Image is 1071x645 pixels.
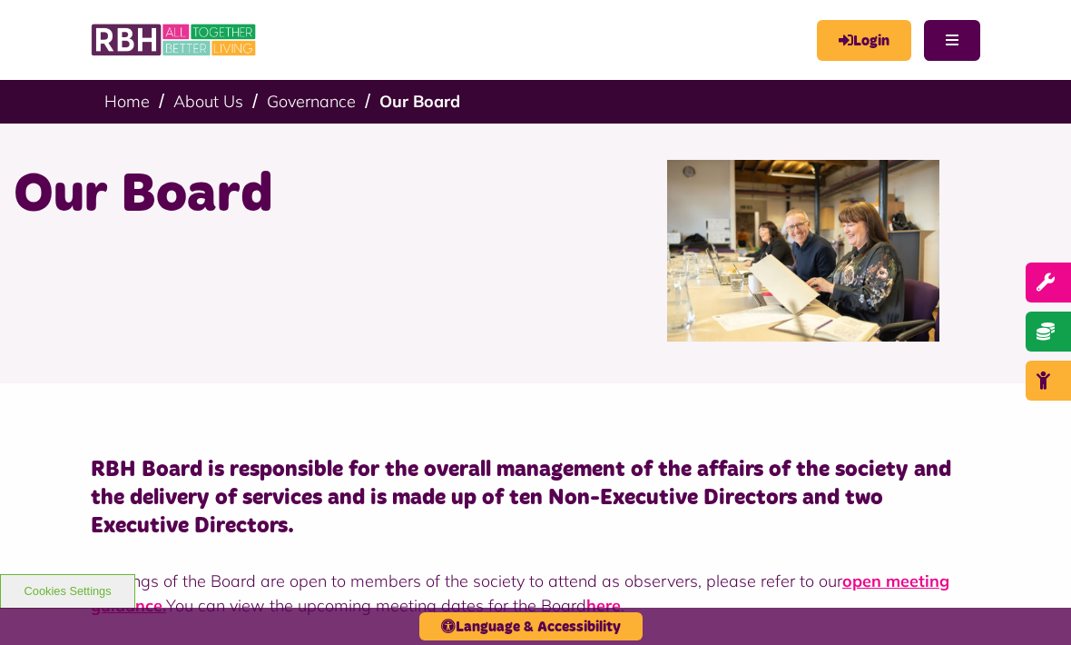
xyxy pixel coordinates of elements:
[91,18,259,62] img: RBH
[586,595,621,616] a: here
[267,91,356,112] a: Governance
[817,20,911,61] a: MyRBH
[173,91,243,112] a: About Us
[924,20,980,61] button: Navigation
[104,91,150,112] a: Home
[91,569,980,618] p: Meetings of the Board are open to members of the society to attend as observers, please refer to ...
[379,91,460,112] a: Our Board
[14,160,522,231] h1: Our Board
[667,160,939,342] img: RBH Board 1
[91,456,980,541] h4: RBH Board is responsible for the overall management of the affairs of the society and the deliver...
[419,612,643,640] button: Language & Accessibility
[989,563,1071,645] iframe: Netcall Web Assistant for live chat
